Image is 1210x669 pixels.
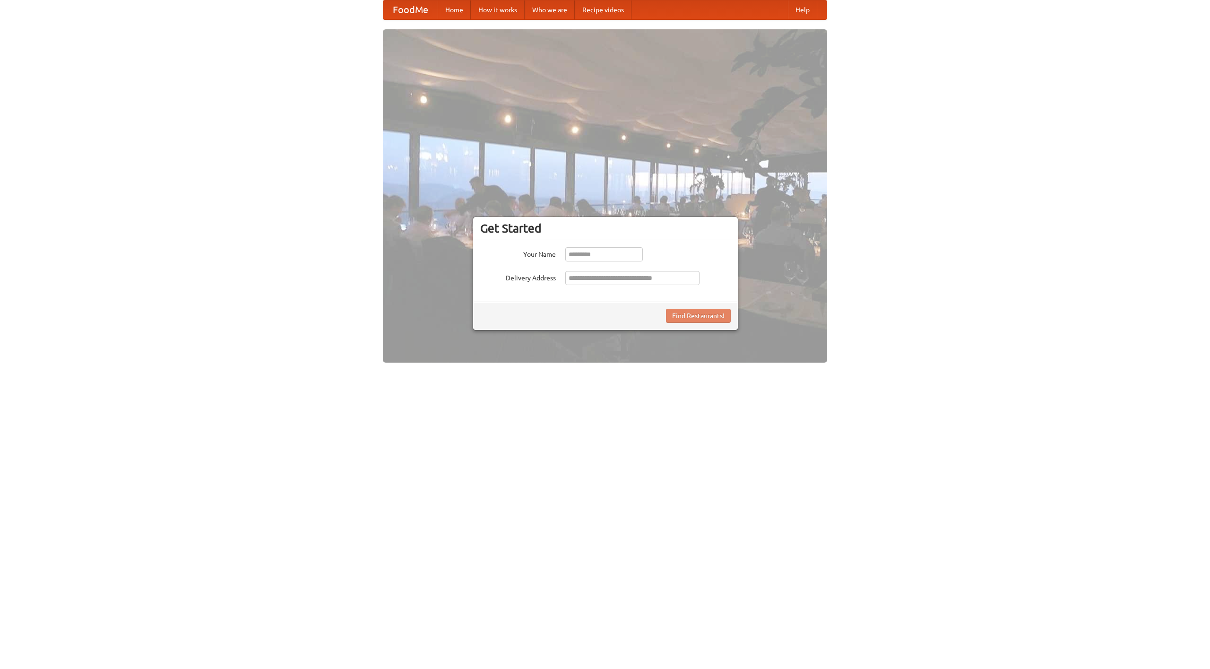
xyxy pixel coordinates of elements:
button: Find Restaurants! [666,309,731,323]
a: Who we are [525,0,575,19]
a: Home [438,0,471,19]
label: Your Name [480,247,556,259]
a: How it works [471,0,525,19]
h3: Get Started [480,221,731,235]
label: Delivery Address [480,271,556,283]
a: Help [788,0,817,19]
a: FoodMe [383,0,438,19]
a: Recipe videos [575,0,631,19]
